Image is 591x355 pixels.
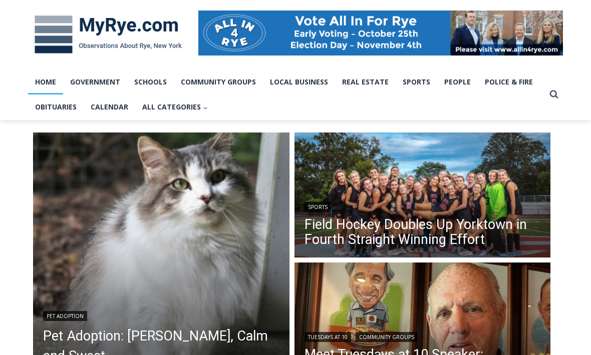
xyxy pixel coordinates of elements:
[437,70,478,95] a: People
[8,100,133,123] h4: [PERSON_NAME] Read Sanctuary Fall Fest: [DATE]
[174,70,263,95] a: Community Groups
[135,95,215,120] button: Child menu of All Categories
[294,133,551,261] img: (PHOTO: The 2025 Rye Field Hockey team. Credit: Maureen Tsuchida.)
[305,330,541,342] div: |
[305,202,331,212] a: Sports
[84,95,135,120] a: Calendar
[63,70,127,95] a: Government
[545,86,563,104] button: View Search Form
[105,84,110,94] div: 3
[43,311,87,321] a: Pet Adoption
[356,332,418,342] a: Community Groups
[335,70,396,95] a: Real Estate
[28,70,63,95] a: Home
[28,95,84,120] a: Obituaries
[117,84,122,94] div: 6
[478,70,540,95] a: Police & Fire
[105,29,143,82] div: Face Painting
[262,99,464,122] span: Intern @ [DOMAIN_NAME]
[396,70,437,95] a: Sports
[294,133,551,261] a: Read More Field Hockey Doubles Up Yorktown in Fourth Straight Winning Effort
[198,11,563,56] img: All in for Rye
[263,70,335,95] a: Local Business
[112,84,115,94] div: /
[28,9,188,61] img: MyRye.com
[28,70,545,120] nav: Primary Navigation
[305,332,351,342] a: Tuesdays at 10
[253,0,473,97] div: "[PERSON_NAME] and I covered the [DATE] Parade, which was a really eye opening experience as I ha...
[241,97,485,124] a: Intern @ [DOMAIN_NAME]
[1,99,150,124] a: [PERSON_NAME] Read Sanctuary Fall Fest: [DATE]
[127,70,174,95] a: Schools
[305,217,541,247] a: Field Hockey Doubles Up Yorktown in Fourth Straight Winning Effort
